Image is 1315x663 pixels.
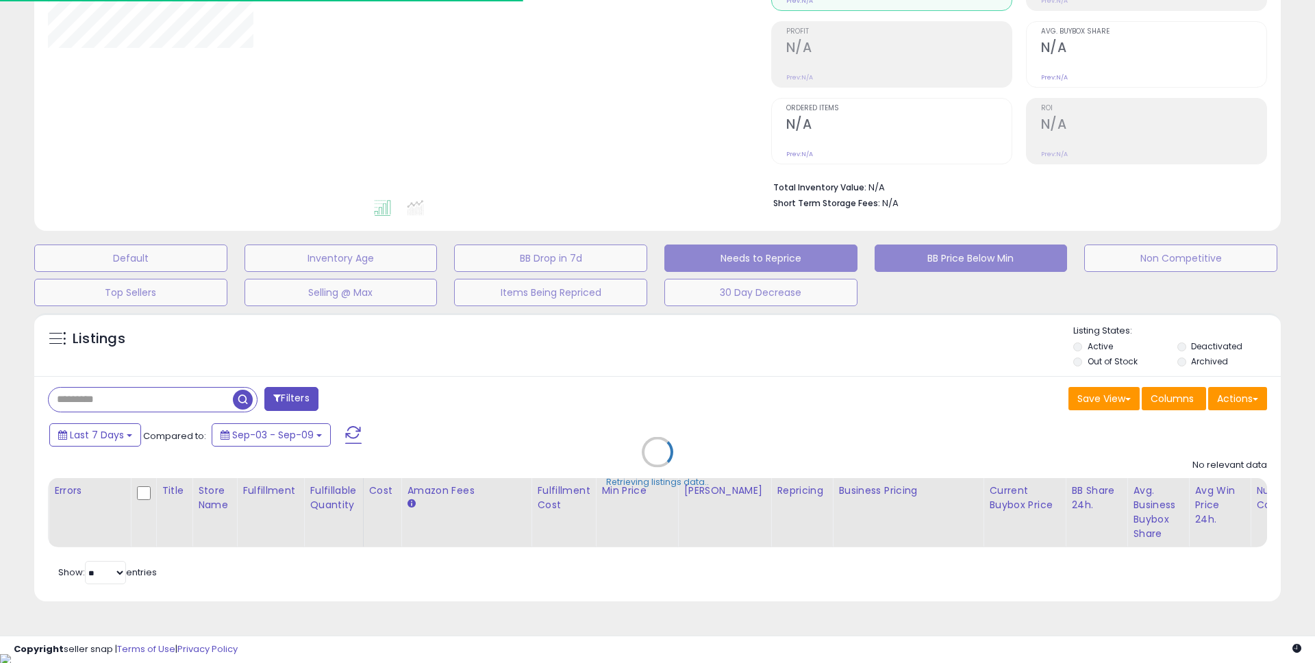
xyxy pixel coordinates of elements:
[875,245,1068,272] button: BB Price Below Min
[117,642,175,655] a: Terms of Use
[34,245,227,272] button: Default
[786,73,813,82] small: Prev: N/A
[1041,73,1068,82] small: Prev: N/A
[773,182,866,193] b: Total Inventory Value:
[454,245,647,272] button: BB Drop in 7d
[1041,40,1266,58] h2: N/A
[1041,116,1266,135] h2: N/A
[245,245,438,272] button: Inventory Age
[786,28,1012,36] span: Profit
[773,178,1257,195] li: N/A
[773,197,880,209] b: Short Term Storage Fees:
[34,279,227,306] button: Top Sellers
[664,245,857,272] button: Needs to Reprice
[786,116,1012,135] h2: N/A
[882,197,899,210] span: N/A
[177,642,238,655] a: Privacy Policy
[454,279,647,306] button: Items Being Repriced
[1041,105,1266,112] span: ROI
[786,105,1012,112] span: Ordered Items
[1084,245,1277,272] button: Non Competitive
[1041,28,1266,36] span: Avg. Buybox Share
[606,476,709,488] div: Retrieving listings data..
[664,279,857,306] button: 30 Day Decrease
[245,279,438,306] button: Selling @ Max
[786,150,813,158] small: Prev: N/A
[14,642,64,655] strong: Copyright
[1041,150,1068,158] small: Prev: N/A
[14,643,238,656] div: seller snap | |
[786,40,1012,58] h2: N/A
